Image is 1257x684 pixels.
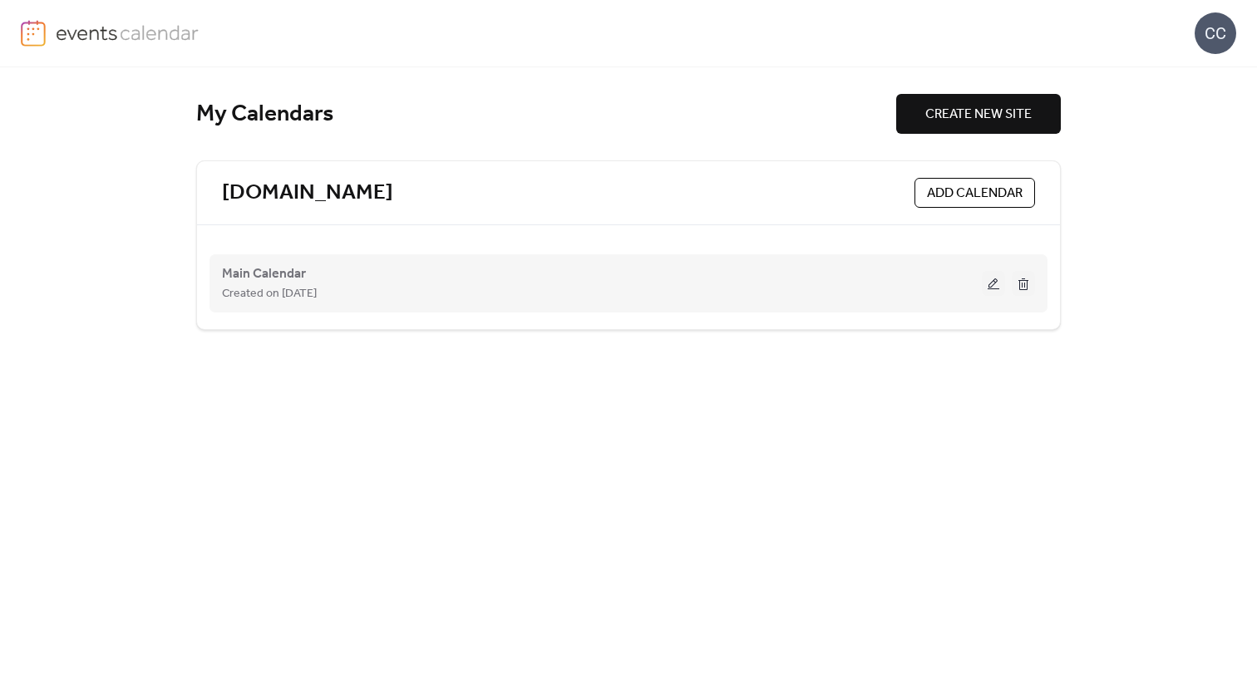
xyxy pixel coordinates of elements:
[222,284,317,304] span: Created on [DATE]
[914,178,1035,208] button: ADD CALENDAR
[1195,12,1236,54] div: CC
[222,180,393,207] a: [DOMAIN_NAME]
[896,94,1061,134] button: CREATE NEW SITE
[196,100,896,129] div: My Calendars
[21,20,46,47] img: logo
[222,269,306,278] a: Main Calendar
[56,20,200,45] img: logo-type
[222,264,306,284] span: Main Calendar
[927,184,1023,204] span: ADD CALENDAR
[925,105,1032,125] span: CREATE NEW SITE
